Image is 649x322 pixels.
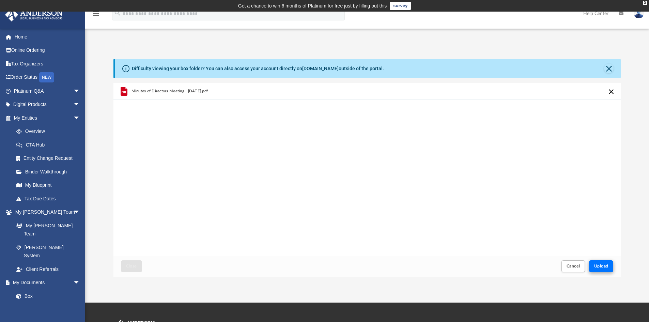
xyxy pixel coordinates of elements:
[390,2,411,10] a: survey
[3,8,65,21] img: Anderson Advisors Platinum Portal
[10,192,90,205] a: Tax Due Dates
[73,276,87,290] span: arrow_drop_down
[10,152,90,165] a: Entity Change Request
[5,57,90,71] a: Tax Organizers
[561,260,585,272] button: Cancel
[5,111,90,125] a: My Entitiesarrow_drop_down
[10,241,87,262] a: [PERSON_NAME] System
[5,276,87,290] a: My Documentsarrow_drop_down
[92,13,100,18] a: menu
[131,89,208,93] span: Minutes of Directors Meeting - [DATE].pdf
[39,72,54,82] div: NEW
[5,30,90,44] a: Home
[5,71,90,85] a: Order StatusNEW
[92,10,100,18] i: menu
[126,264,137,268] span: Close
[132,65,384,72] div: Difficulty viewing your box folder? You can also access your account directly on outside of the p...
[73,111,87,125] span: arrow_drop_down
[607,88,615,96] button: Cancel this upload
[73,98,87,112] span: arrow_drop_down
[643,1,647,5] div: close
[113,83,621,277] div: Upload
[567,264,580,268] span: Cancel
[238,2,387,10] div: Get a chance to win 6 months of Platinum for free just by filling out this
[73,84,87,98] span: arrow_drop_down
[10,219,83,241] a: My [PERSON_NAME] Team
[5,84,90,98] a: Platinum Q&Aarrow_drop_down
[10,179,87,192] a: My Blueprint
[589,260,614,272] button: Upload
[5,44,90,57] a: Online Ordering
[113,83,621,256] div: grid
[10,289,83,303] a: Box
[5,205,87,219] a: My [PERSON_NAME] Teamarrow_drop_down
[5,98,90,111] a: Digital Productsarrow_drop_down
[302,66,339,71] a: [DOMAIN_NAME]
[114,9,121,17] i: search
[604,64,614,73] button: Close
[594,264,608,268] span: Upload
[10,125,90,138] a: Overview
[121,260,142,272] button: Close
[10,262,87,276] a: Client Referrals
[10,138,90,152] a: CTA Hub
[73,205,87,219] span: arrow_drop_down
[10,165,90,179] a: Binder Walkthrough
[634,9,644,18] img: User Pic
